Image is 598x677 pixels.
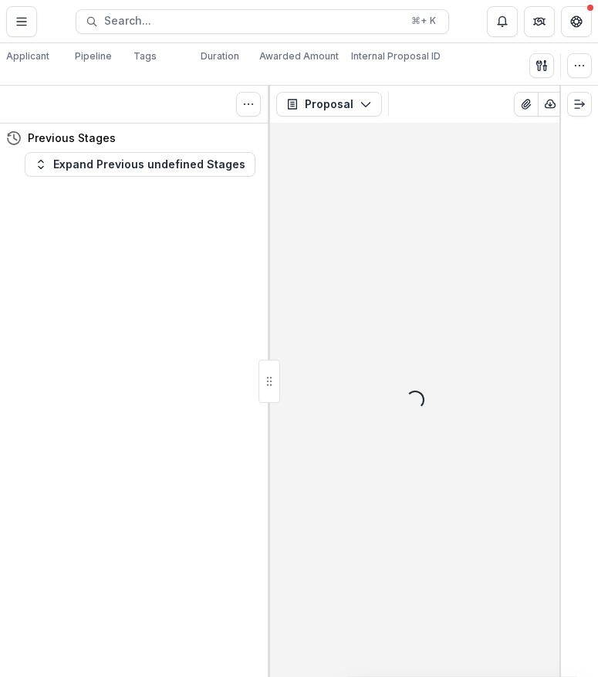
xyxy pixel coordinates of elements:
button: Toggle View Cancelled Tasks [236,92,261,117]
span: Search... [104,15,402,28]
p: Pipeline [75,49,112,63]
p: Duration [201,49,239,63]
button: Partners [524,6,555,37]
button: Search... [76,9,449,34]
button: Expand Previous undefined Stages [25,152,255,177]
button: View Attached Files [514,92,539,117]
h4: Previous Stages [28,130,116,146]
p: Tags [133,49,157,63]
button: Toggle Menu [6,6,37,37]
p: Awarded Amount [259,49,339,63]
button: Notifications [487,6,518,37]
button: Expand right [567,92,592,117]
button: Get Help [561,6,592,37]
div: ⌘ + K [408,12,439,29]
p: Applicant [6,49,49,63]
p: Internal Proposal ID [351,49,441,63]
button: Proposal [276,92,382,117]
